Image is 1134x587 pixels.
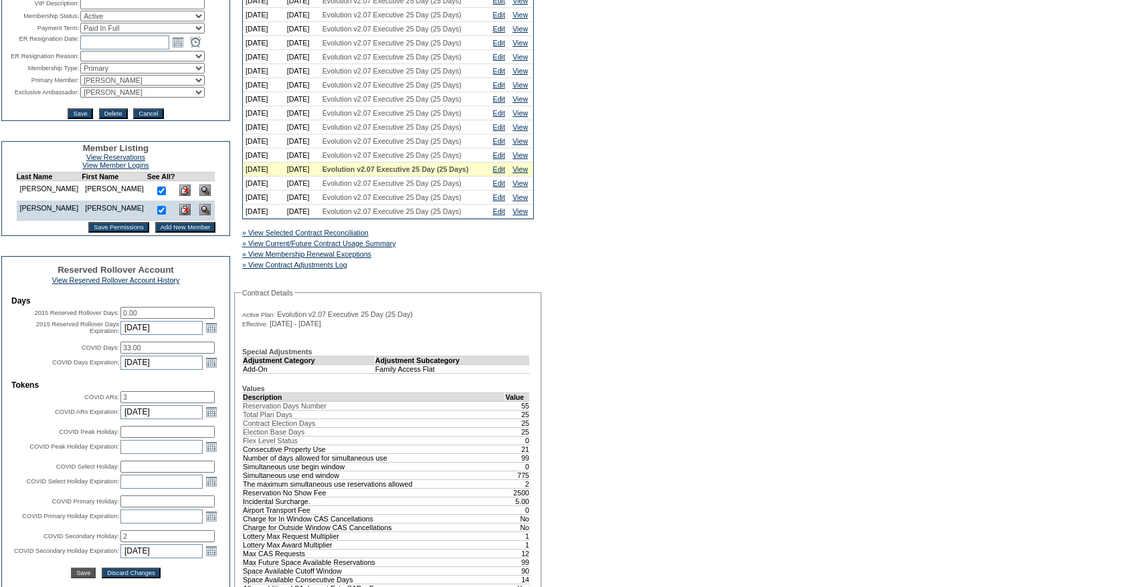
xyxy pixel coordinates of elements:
[241,289,294,297] legend: Contract Details
[243,120,284,134] td: [DATE]
[322,39,462,47] span: Evolution v2.07 Executive 25 Day (25 Days)
[204,509,219,523] a: Open the calendar popup.
[493,109,505,117] a: Edit
[277,310,413,318] span: Evolution v2.07 Executive 25 Day (25 Day)
[505,488,530,497] td: 2500
[284,162,320,177] td: [DATE]
[243,36,284,50] td: [DATE]
[512,11,528,19] a: View
[82,181,147,201] td: [PERSON_NAME]
[11,380,220,390] td: Tokens
[493,179,505,187] a: Edit
[243,437,298,445] span: Flex Level Status
[322,95,462,103] span: Evolution v2.07 Executive 25 Day (25 Days)
[505,419,530,427] td: 25
[82,172,147,181] td: First Name
[243,50,284,64] td: [DATE]
[505,540,530,549] td: 1
[512,109,528,117] a: View
[242,311,275,319] span: Active Plan:
[505,410,530,419] td: 25
[243,64,284,78] td: [DATE]
[322,109,462,117] span: Evolution v2.07 Executive 25 Day (25 Days)
[493,123,505,131] a: Edit
[242,250,371,258] a: » View Membership Renewal Exceptions
[505,566,530,575] td: 90
[243,428,304,436] span: Election Base Days
[284,191,320,205] td: [DATE]
[243,488,505,497] td: Reservation No Show Fee
[14,548,119,554] label: COVID Secondary Holiday Expiration:
[505,505,530,514] td: 0
[270,320,321,328] span: [DATE] - [DATE]
[243,364,375,373] td: Add-On
[322,193,462,201] span: Evolution v2.07 Executive 25 Day (25 Days)
[284,92,320,106] td: [DATE]
[505,445,530,453] td: 21
[505,497,530,505] td: 5.00
[505,558,530,566] td: 99
[204,439,219,454] a: Open the calendar popup.
[204,320,219,335] a: Open the calendar popup.
[505,479,530,488] td: 2
[512,179,528,187] a: View
[83,143,149,153] span: Member Listing
[243,356,375,364] td: Adjustment Category
[243,8,284,22] td: [DATE]
[71,568,96,578] input: Save
[493,53,505,61] a: Edit
[284,50,320,64] td: [DATE]
[243,523,505,532] td: Charge for Outside Window CAS Cancellations
[243,505,505,514] td: Airport Transport Fee
[243,575,505,584] td: Space Available Consecutive Days
[243,162,284,177] td: [DATE]
[3,63,79,74] td: Membership Type:
[171,35,185,49] a: Open the calendar popup.
[133,108,163,119] input: Cancel
[243,419,315,427] span: Contract Election Days
[204,474,219,489] a: Open the calendar popup.
[493,151,505,159] a: Edit
[322,207,462,215] span: Evolution v2.07 Executive 25 Day (25 Days)
[322,151,462,159] span: Evolution v2.07 Executive 25 Day (25 Days)
[3,35,79,49] td: ER Resignation Date:
[322,179,462,187] span: Evolution v2.07 Executive 25 Day (25 Days)
[68,108,92,119] input: Save
[505,401,530,410] td: 55
[82,344,119,351] label: COVID Days:
[284,148,320,162] td: [DATE]
[86,153,145,161] a: View Reservations
[34,310,119,316] label: 2015 Reserved Rollover Days:
[284,205,320,219] td: [DATE]
[3,23,79,33] td: Payment Term:
[243,92,284,106] td: [DATE]
[204,355,219,370] a: Open the calendar popup.
[284,120,320,134] td: [DATE]
[284,134,320,148] td: [DATE]
[284,177,320,191] td: [DATE]
[284,106,320,120] td: [DATE]
[82,201,147,221] td: [PERSON_NAME]
[322,123,462,131] span: Evolution v2.07 Executive 25 Day (25 Days)
[243,410,292,419] span: Total Plan Days
[82,161,149,169] a: View Member Logins
[243,392,505,401] td: Description
[242,229,369,237] a: » View Selected Contract Reconciliation
[243,106,284,120] td: [DATE]
[505,436,530,445] td: 0
[242,239,396,247] a: » View Current/Future Contract Usage Summary
[512,67,528,75] a: View
[59,429,119,435] label: COVID Peak Holiday:
[243,566,505,575] td: Space Available Cutoff Window
[505,532,530,540] td: 1
[204,544,219,558] a: Open the calendar popup.
[322,81,462,89] span: Evolution v2.07 Executive 25 Day (25 Days)
[242,320,268,328] span: Effective:
[16,201,82,221] td: [PERSON_NAME]
[243,497,505,505] td: Incidental Surcharge.
[505,453,530,462] td: 99
[179,204,191,215] img: Delete
[243,453,505,462] td: Number of days allowed for simultaneous use
[84,394,119,400] label: COVID ARs:
[512,137,528,145] a: View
